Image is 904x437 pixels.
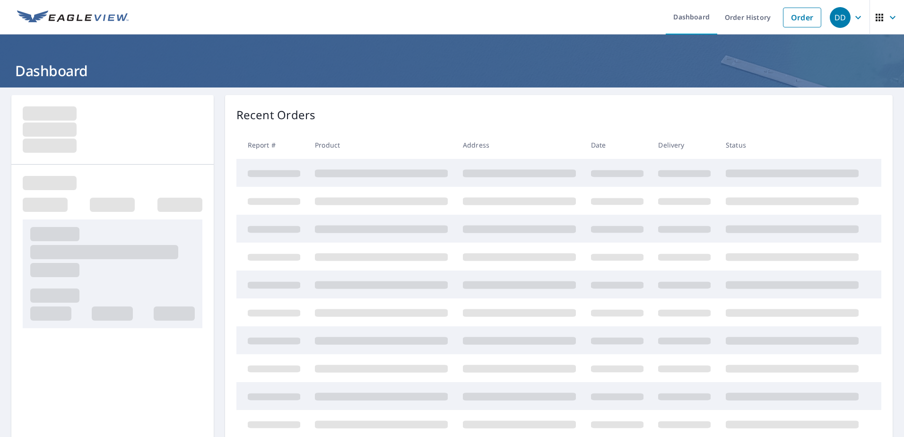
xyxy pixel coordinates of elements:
div: DD [830,7,851,28]
h1: Dashboard [11,61,893,80]
a: Order [783,8,821,27]
img: EV Logo [17,10,129,25]
th: Address [455,131,583,159]
th: Delivery [651,131,718,159]
th: Date [583,131,651,159]
th: Status [718,131,866,159]
th: Product [307,131,455,159]
p: Recent Orders [236,106,316,123]
th: Report # [236,131,308,159]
